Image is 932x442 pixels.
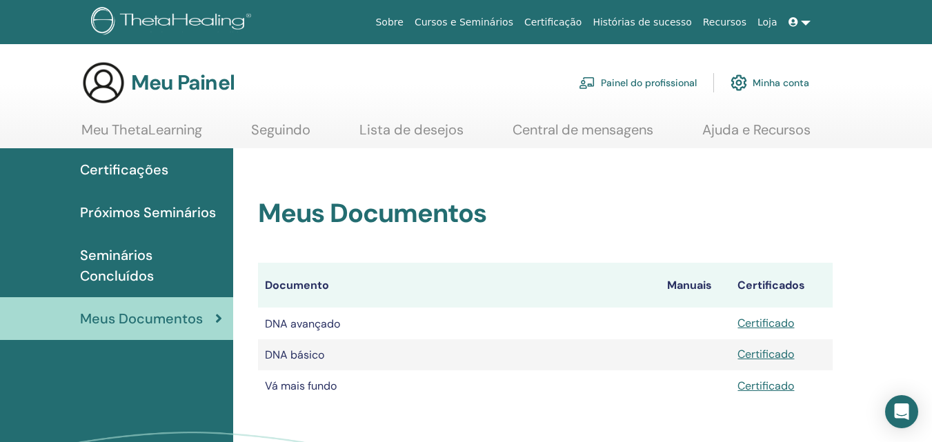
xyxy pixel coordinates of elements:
a: Lista de desejos [359,121,464,148]
font: Recursos [703,17,746,28]
img: cog.svg [731,71,747,94]
font: Certificação [524,17,582,28]
a: Minha conta [731,68,809,98]
font: Seguindo [251,121,310,139]
a: Certificado [737,316,794,330]
font: Meus Documentos [80,310,203,328]
font: Manuais [667,278,712,292]
font: Certificados [737,278,805,292]
font: Painel do profissional [601,77,697,90]
a: Certificação [519,10,587,35]
a: Meu ThetaLearning [81,121,202,148]
font: Meus Documentos [258,196,486,230]
font: Central de mensagens [513,121,653,139]
div: Open Intercom Messenger [885,395,918,428]
a: Sobre [370,10,408,35]
a: Seguindo [251,121,310,148]
font: Loja [757,17,777,28]
a: Certificado [737,379,794,393]
a: Central de mensagens [513,121,653,148]
font: Minha conta [753,77,809,90]
font: Certificações [80,161,168,179]
a: Cursos e Seminários [409,10,519,35]
a: Painel do profissional [579,68,697,98]
a: Histórias de sucesso [587,10,697,35]
font: Meu ThetaLearning [81,121,202,139]
font: Meu Painel [131,69,235,96]
img: generic-user-icon.jpg [81,61,126,105]
font: Lista de desejos [359,121,464,139]
a: Loja [752,10,783,35]
a: Certificado [737,347,794,361]
font: Próximos Seminários [80,203,216,221]
font: Ajuda e Recursos [702,121,811,139]
font: DNA básico [265,348,324,362]
img: logo.png [91,7,256,38]
font: Sobre [375,17,403,28]
font: Documento [265,278,329,292]
font: Seminários Concluídos [80,246,154,285]
font: DNA avançado [265,317,340,331]
a: Recursos [697,10,752,35]
font: Cursos e Seminários [415,17,513,28]
img: chalkboard-teacher.svg [579,77,595,89]
a: Ajuda e Recursos [702,121,811,148]
font: Histórias de sucesso [593,17,691,28]
font: Vá mais fundo [265,379,337,393]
